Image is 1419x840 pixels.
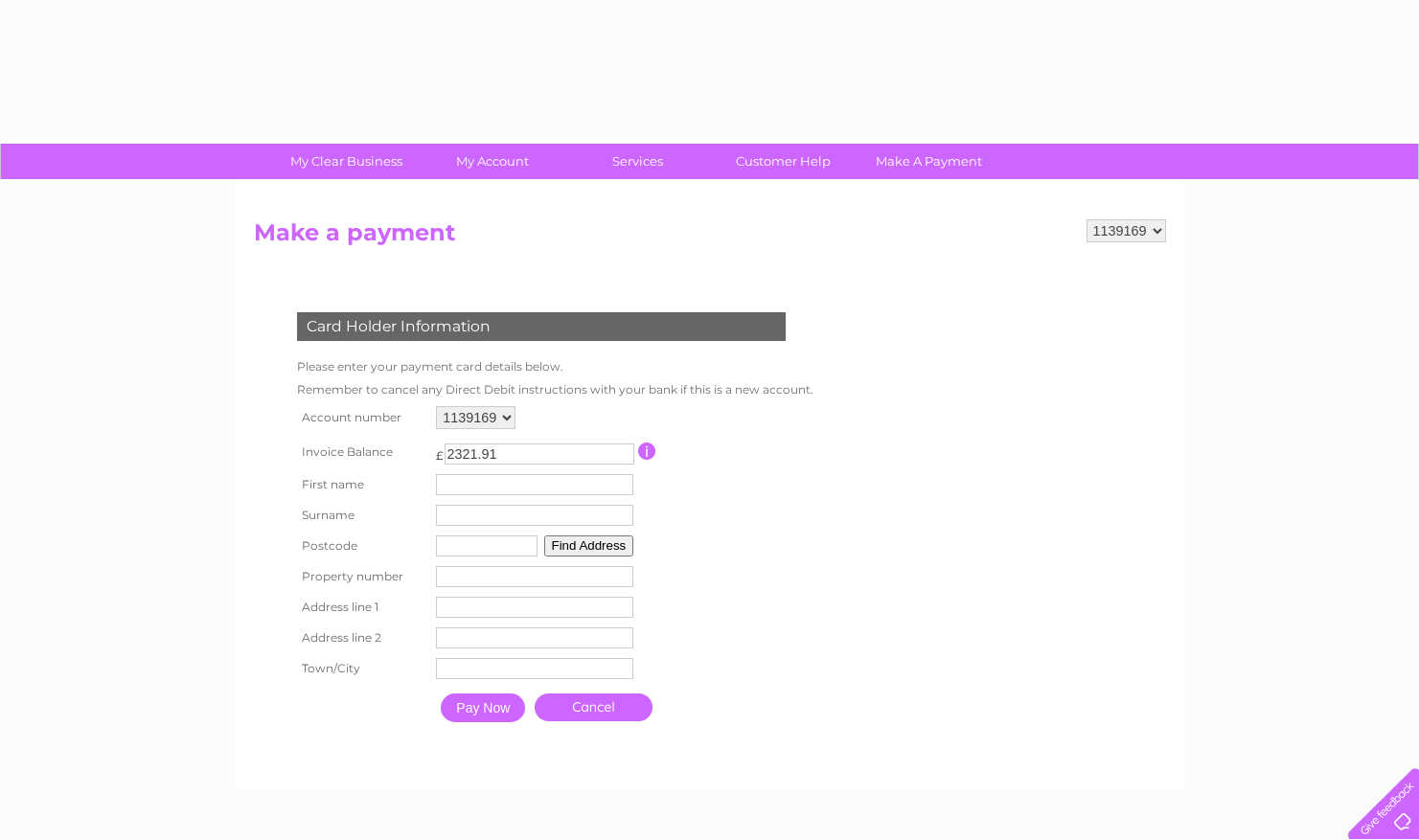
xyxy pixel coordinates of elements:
td: Remember to cancel any Direct Debit instructions with your bank if this is a new account. [292,378,818,401]
td: £ [436,439,444,463]
th: Property number [292,561,432,592]
a: My Account [413,144,571,179]
button: Find Address [544,535,634,556]
div: Card Holder Information [297,312,786,341]
a: Customer Help [704,144,862,179]
th: Postcode [292,531,432,561]
td: Please enter your payment card details below. [292,355,818,378]
input: Information [638,443,656,460]
h2: Make a payment [254,219,1166,256]
th: Account number [292,401,432,434]
th: Address line 1 [292,592,432,623]
a: Cancel [535,693,652,721]
a: My Clear Business [267,144,425,179]
input: Pay Now [441,693,525,722]
a: Make A Payment [850,144,1008,179]
th: Address line 2 [292,623,432,653]
a: Services [559,144,717,179]
th: Invoice Balance [292,434,432,469]
th: Town/City [292,653,432,684]
th: First name [292,469,432,500]
th: Surname [292,500,432,531]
